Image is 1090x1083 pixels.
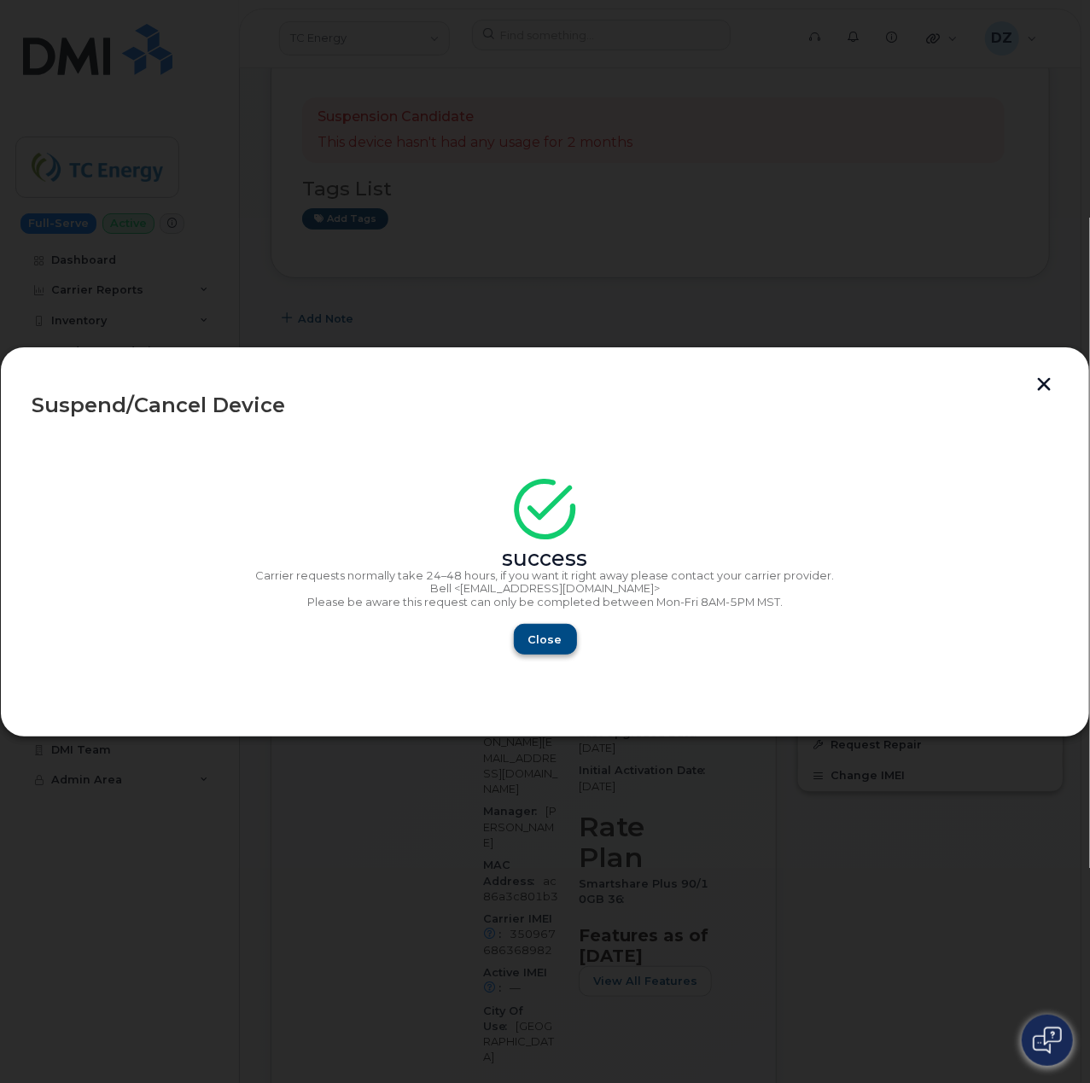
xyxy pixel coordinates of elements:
[1033,1027,1062,1054] img: Open chat
[32,569,1058,583] p: Carrier requests normally take 24–48 hours, if you want it right away please contact your carrier...
[32,596,1058,609] p: Please be aware this request can only be completed between Mon-Fri 8AM-5PM MST.
[528,632,562,648] span: Close
[32,552,1058,566] div: success
[32,395,1058,416] div: Suspend/Cancel Device
[32,582,1058,596] p: Bell <[EMAIL_ADDRESS][DOMAIN_NAME]>
[514,624,577,655] button: Close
